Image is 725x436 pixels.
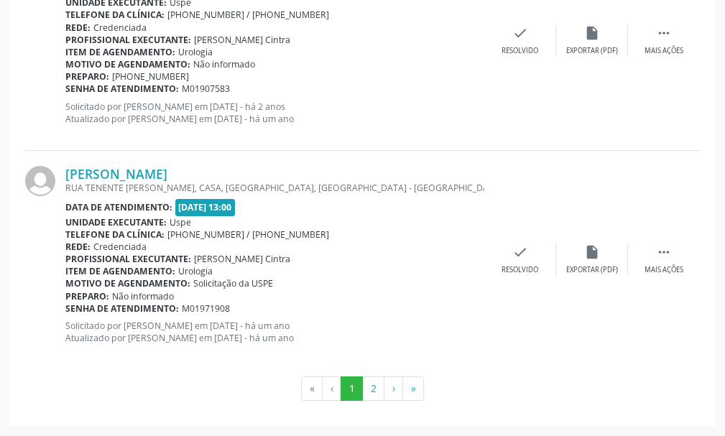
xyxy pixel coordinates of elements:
i:  [656,244,672,260]
span: Credenciada [93,241,147,253]
div: Exportar (PDF) [566,265,618,275]
b: Telefone da clínica: [65,9,165,21]
span: [PHONE_NUMBER] [112,70,189,83]
b: Senha de atendimento: [65,302,179,315]
span: M01971908 [182,302,230,315]
i: insert_drive_file [584,244,600,260]
div: Resolvido [502,46,538,56]
span: [PHONE_NUMBER] / [PHONE_NUMBER] [167,9,329,21]
ul: Pagination [25,376,700,401]
b: Motivo de agendamento: [65,277,190,289]
div: Mais ações [645,46,683,56]
div: RUA TENENTE [PERSON_NAME], CASA, [GEOGRAPHIC_DATA], [GEOGRAPHIC_DATA] - [GEOGRAPHIC_DATA] [65,182,484,194]
b: Rede: [65,241,91,253]
b: Rede: [65,22,91,34]
div: Mais ações [645,265,683,275]
span: Não informado [112,290,174,302]
b: Telefone da clínica: [65,228,165,241]
p: Solicitado por [PERSON_NAME] em [DATE] - há um ano Atualizado por [PERSON_NAME] em [DATE] - há um... [65,320,484,344]
i: insert_drive_file [584,25,600,41]
button: Go to next page [384,376,403,401]
b: Data de atendimento: [65,201,172,213]
p: Solicitado por [PERSON_NAME] em [DATE] - há 2 anos Atualizado por [PERSON_NAME] em [DATE] - há um... [65,101,484,125]
i: check [512,25,528,41]
i: check [512,244,528,260]
span: Solicitação da USPE [193,277,273,289]
i:  [656,25,672,41]
span: [DATE] 13:00 [175,199,236,215]
span: M01907583 [182,83,230,95]
span: [PHONE_NUMBER] / [PHONE_NUMBER] [167,228,329,241]
b: Profissional executante: [65,34,191,46]
b: Profissional executante: [65,253,191,265]
span: [PERSON_NAME] Cintra [194,34,290,46]
button: Go to page 2 [362,376,384,401]
span: Uspe [170,216,191,228]
b: Preparo: [65,290,109,302]
b: Preparo: [65,70,109,83]
span: Credenciada [93,22,147,34]
span: Urologia [178,265,213,277]
a: [PERSON_NAME] [65,166,167,182]
div: Resolvido [502,265,538,275]
span: Urologia [178,46,213,58]
b: Item de agendamento: [65,46,175,58]
span: Não informado [193,58,255,70]
div: Exportar (PDF) [566,46,618,56]
b: Item de agendamento: [65,265,175,277]
button: Go to page 1 [341,376,363,401]
b: Unidade executante: [65,216,167,228]
span: [PERSON_NAME] Cintra [194,253,290,265]
img: img [25,166,55,196]
b: Senha de atendimento: [65,83,179,95]
button: Go to last page [402,376,424,401]
b: Motivo de agendamento: [65,58,190,70]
